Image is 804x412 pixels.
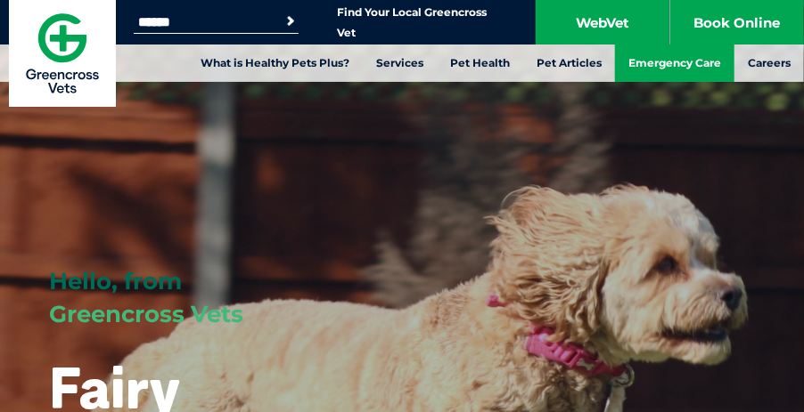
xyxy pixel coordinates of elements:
[187,44,363,82] a: What is Healthy Pets Plus?
[523,44,615,82] a: Pet Articles
[734,44,804,82] a: Careers
[437,44,523,82] a: Pet Health
[282,12,299,30] button: Search
[363,44,437,82] a: Services
[615,44,734,82] a: Emergency Care
[337,5,487,40] a: Find Your Local Greencross Vet
[49,300,243,328] span: Greencross Vets
[49,267,182,295] span: Hello, from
